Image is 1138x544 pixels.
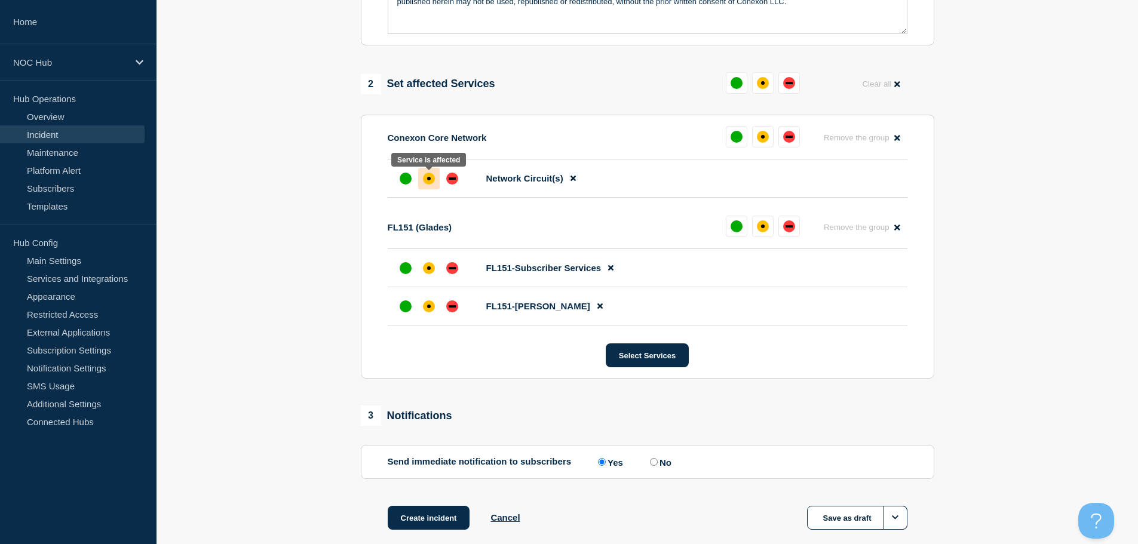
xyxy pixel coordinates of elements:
[757,131,769,143] div: affected
[486,263,602,273] span: FL151-Subscriber Services
[606,343,689,367] button: Select Services
[757,77,769,89] div: affected
[446,262,458,274] div: down
[824,133,889,142] span: Remove the group
[752,216,774,237] button: affected
[595,456,623,468] label: Yes
[361,74,495,94] div: Set affected Services
[752,72,774,94] button: affected
[731,220,743,232] div: up
[361,74,381,94] span: 2
[783,77,795,89] div: down
[490,512,520,523] button: Cancel
[726,216,747,237] button: up
[778,126,800,147] button: down
[731,77,743,89] div: up
[884,506,907,530] button: Options
[486,173,563,183] span: Network Circuit(s)
[650,458,658,466] input: No
[400,300,412,312] div: up
[726,72,747,94] button: up
[817,216,907,239] button: Remove the group
[807,506,907,530] button: Save as draft
[423,300,435,312] div: affected
[752,126,774,147] button: affected
[361,405,381,426] span: 3
[778,72,800,94] button: down
[388,456,907,468] div: Send immediate notification to subscribers
[1078,503,1114,539] iframe: Help Scout Beacon - Open
[731,131,743,143] div: up
[446,300,458,312] div: down
[855,72,907,96] button: Clear all
[647,456,671,468] label: No
[423,262,435,274] div: affected
[778,216,800,237] button: down
[423,173,435,185] div: affected
[757,220,769,232] div: affected
[388,133,487,143] p: Conexon Core Network
[400,262,412,274] div: up
[388,222,452,232] p: FL151 (Glades)
[400,173,412,185] div: up
[361,405,452,426] div: Notifications
[486,301,590,311] span: FL151-[PERSON_NAME]
[598,458,606,466] input: Yes
[397,156,460,164] div: Service is affected
[388,456,572,468] p: Send immediate notification to subscribers
[446,173,458,185] div: down
[388,506,470,530] button: Create incident
[783,131,795,143] div: down
[13,57,128,67] p: NOC Hub
[817,126,907,149] button: Remove the group
[824,223,889,232] span: Remove the group
[783,220,795,232] div: down
[726,126,747,147] button: up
